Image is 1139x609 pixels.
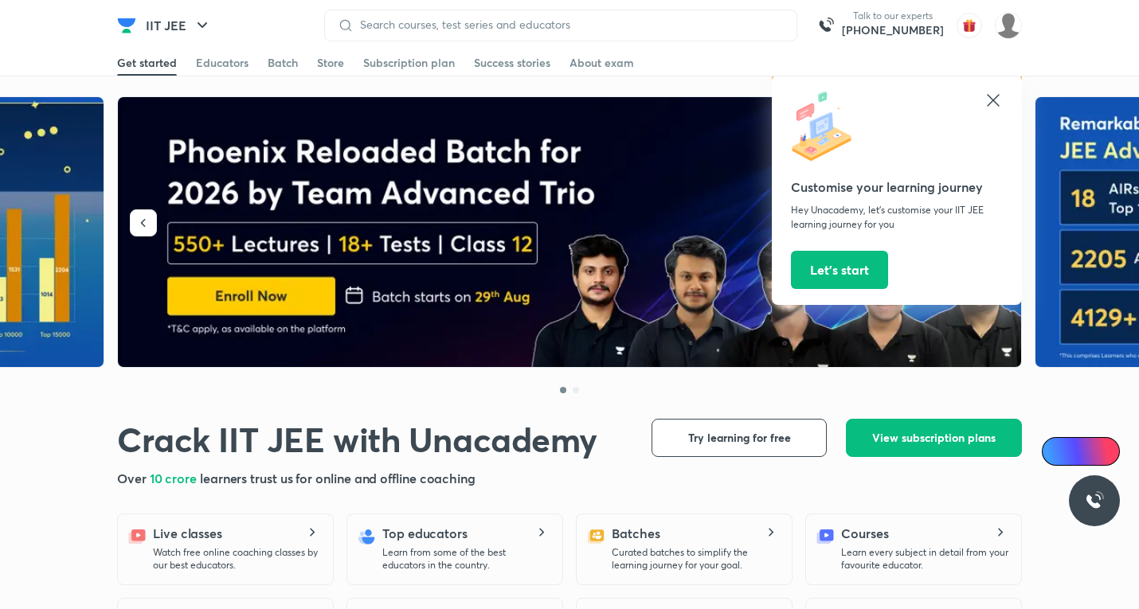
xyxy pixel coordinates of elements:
[957,13,982,38] img: avatar
[196,50,249,76] a: Educators
[1085,491,1104,510] img: ttu
[1042,437,1120,466] a: Ai Doubts
[841,546,1008,572] p: Learn every subject in detail from your favourite educator.
[117,50,177,76] a: Get started
[841,524,888,543] h5: Courses
[872,430,996,446] span: View subscription plans
[150,470,200,486] span: 10 crore
[268,55,298,71] div: Batch
[317,55,344,71] div: Store
[612,546,779,572] p: Curated batches to simplify the learning journey for your goal.
[791,251,888,289] button: Let’s start
[153,546,320,572] p: Watch free online coaching classes by our best educators.
[569,55,634,71] div: About exam
[382,546,550,572] p: Learn from some of the best educators in the country.
[791,91,863,162] img: icon
[612,524,660,543] h5: Batches
[995,12,1022,39] img: Unacademy Jodhpur
[382,524,468,543] h5: Top educators
[268,50,298,76] a: Batch
[791,178,1003,197] h5: Customise your learning journey
[354,18,784,31] input: Search courses, test series and educators
[474,50,550,76] a: Success stories
[810,10,842,41] img: call-us
[117,55,177,71] div: Get started
[153,524,222,543] h5: Live classes
[117,470,150,486] span: Over
[363,50,455,76] a: Subscription plan
[136,10,221,41] button: IIT JEE
[842,10,944,22] p: Talk to our experts
[688,430,791,446] span: Try learning for free
[196,55,249,71] div: Educators
[842,22,944,38] a: [PHONE_NUMBER]
[117,16,136,35] img: Company Logo
[363,55,455,71] div: Subscription plan
[474,55,550,71] div: Success stories
[791,203,1003,232] p: Hey Unacademy, let’s customise your IIT JEE learning journey for you
[846,419,1022,457] button: View subscription plans
[200,470,476,486] span: learners trust us for online and offline coaching
[1068,445,1110,458] span: Ai Doubts
[569,50,634,76] a: About exam
[1051,445,1064,458] img: Icon
[317,50,344,76] a: Store
[652,419,827,457] button: Try learning for free
[117,419,597,459] h1: Crack IIT JEE with Unacademy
